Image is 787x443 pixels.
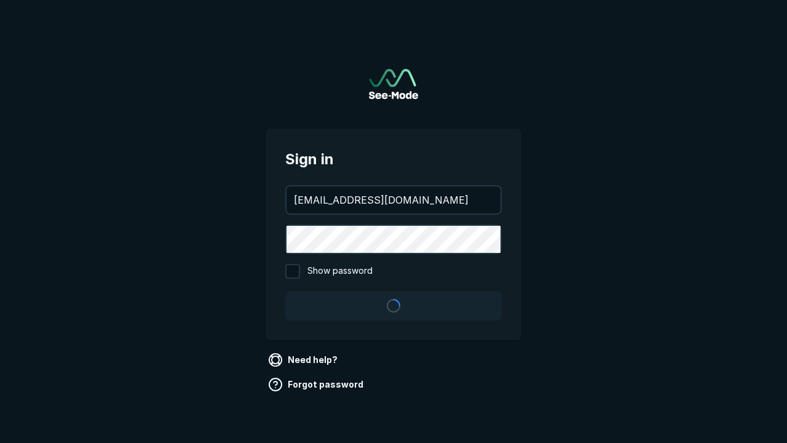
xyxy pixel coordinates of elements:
span: Sign in [285,148,502,170]
input: your@email.com [287,186,500,214]
a: Go to sign in [369,69,418,99]
span: Show password [307,264,373,279]
img: See-Mode Logo [369,69,418,99]
a: Need help? [266,350,342,370]
a: Forgot password [266,375,368,394]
